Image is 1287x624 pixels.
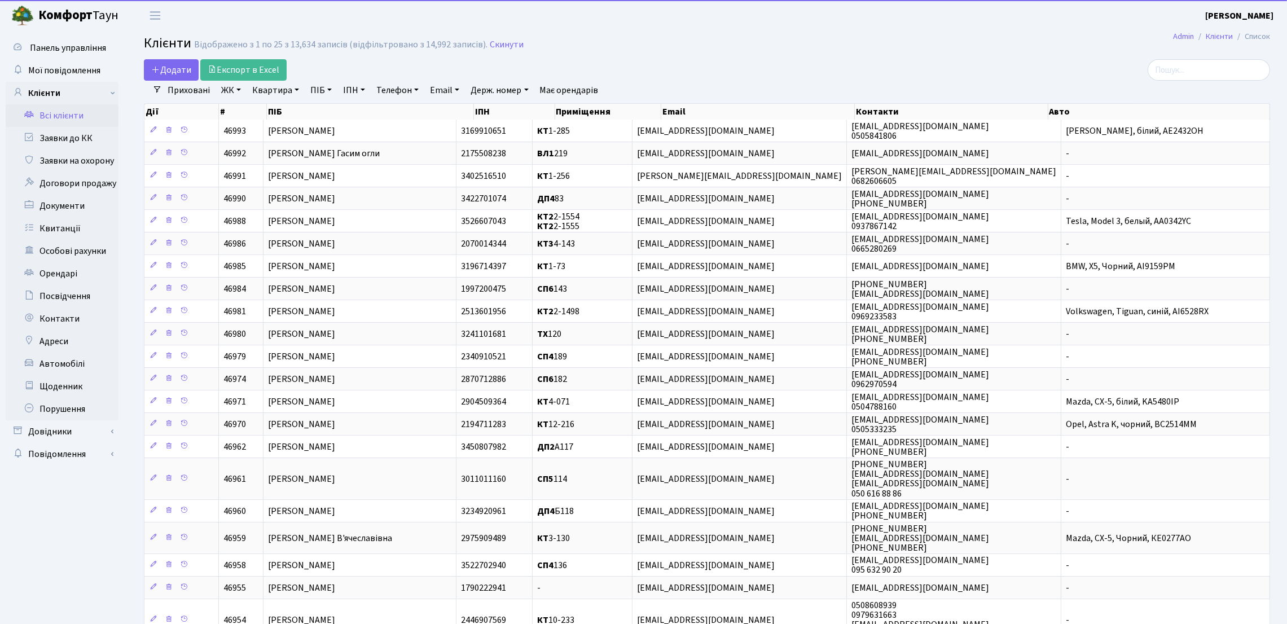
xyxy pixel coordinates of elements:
input: Пошук... [1148,59,1270,81]
span: [EMAIL_ADDRESS][DOMAIN_NAME] [637,147,775,160]
span: [PERSON_NAME][EMAIL_ADDRESS][DOMAIN_NAME] [637,170,842,182]
a: Клієнти [6,82,118,104]
span: [PERSON_NAME] [268,582,335,594]
a: Приховані [163,81,214,100]
b: СП6 [537,283,554,295]
span: [EMAIL_ADDRESS][DOMAIN_NAME] [637,441,775,453]
span: [EMAIL_ADDRESS][DOMAIN_NAME] [851,582,989,594]
b: КТ [537,260,548,273]
span: [PERSON_NAME] [268,418,335,430]
span: Мої повідомлення [28,64,100,77]
b: ДП4 [537,505,555,517]
span: - [1066,559,1069,572]
a: Телефон [372,81,423,100]
span: [EMAIL_ADDRESS][DOMAIN_NAME] [637,260,775,273]
span: [PERSON_NAME] [268,305,335,318]
span: 120 [537,328,561,340]
span: [EMAIL_ADDRESS][DOMAIN_NAME] [637,125,775,137]
span: [PERSON_NAME] [268,260,335,273]
span: Volkswagen, Tiguan, синій, AI6528RX [1066,305,1209,318]
span: [EMAIL_ADDRESS][DOMAIN_NAME] 0665280269 [851,233,989,255]
span: [EMAIL_ADDRESS][DOMAIN_NAME] [637,283,775,295]
span: 2175508238 [461,147,506,160]
a: Порушення [6,398,118,420]
span: 46986 [223,238,246,250]
span: 182 [537,373,567,385]
span: 3169910651 [461,125,506,137]
li: Список [1233,30,1270,43]
span: 2904509364 [461,396,506,408]
span: [EMAIL_ADDRESS][DOMAIN_NAME] [PHONE_NUMBER] [851,500,989,522]
th: Email [661,104,855,120]
span: 2-1498 [537,305,579,318]
th: Дії [144,104,219,120]
span: [EMAIL_ADDRESS][DOMAIN_NAME] [637,473,775,485]
span: - [1066,170,1069,182]
span: [EMAIL_ADDRESS][DOMAIN_NAME] [637,559,775,572]
a: Щоденник [6,375,118,398]
div: Відображено з 1 по 25 з 13,634 записів (відфільтровано з 14,992 записів). [194,39,487,50]
span: 46974 [223,373,246,385]
span: [PERSON_NAME] [268,505,335,517]
span: 46962 [223,441,246,453]
span: [PERSON_NAME] [268,396,335,408]
span: - [1066,238,1069,250]
b: ДП4 [537,192,555,205]
b: ДП2 [537,441,555,453]
span: 46985 [223,260,246,273]
span: 3422701074 [461,192,506,205]
a: Адреси [6,330,118,353]
th: ІПН [474,104,555,120]
a: Заявки на охорону [6,150,118,172]
span: 4-071 [537,396,570,408]
span: [EMAIL_ADDRESS][DOMAIN_NAME] 0505841806 [851,120,989,142]
span: 2340910521 [461,350,506,363]
a: Заявки до КК [6,127,118,150]
span: - [1066,473,1069,485]
span: Додати [151,64,191,76]
span: 3-130 [537,532,570,544]
span: [EMAIL_ADDRESS][DOMAIN_NAME] [PHONE_NUMBER] [851,346,989,368]
a: Email [425,81,464,100]
span: 2194711283 [461,418,506,430]
th: Авто [1048,104,1271,120]
span: - [1066,373,1069,385]
span: [EMAIL_ADDRESS][DOMAIN_NAME] [637,582,775,594]
a: Admin [1173,30,1194,42]
span: 46993 [223,125,246,137]
span: 3011011160 [461,473,506,485]
span: [PERSON_NAME][EMAIL_ADDRESS][DOMAIN_NAME] 0682606605 [851,165,1056,187]
span: 136 [537,559,567,572]
a: ІПН [339,81,370,100]
b: КТ [537,532,548,544]
span: [PERSON_NAME] [268,125,335,137]
a: Додати [144,59,199,81]
span: - [1066,441,1069,453]
span: [PERSON_NAME] [268,328,335,340]
span: 3522702940 [461,559,506,572]
span: - [1066,582,1069,594]
span: 2870712886 [461,373,506,385]
span: [EMAIL_ADDRESS][DOMAIN_NAME] [637,505,775,517]
b: КТ2 [537,220,554,232]
span: 3402516510 [461,170,506,182]
span: 46959 [223,532,246,544]
a: Панель управління [6,37,118,59]
b: КТ3 [537,238,554,250]
span: 83 [537,192,564,205]
span: [PERSON_NAME] [268,473,335,485]
b: СП6 [537,373,554,385]
span: 46960 [223,505,246,517]
a: Експорт в Excel [200,59,287,81]
span: 4-143 [537,238,575,250]
span: [EMAIL_ADDRESS][DOMAIN_NAME] [637,373,775,385]
a: Документи [6,195,118,217]
img: logo.png [11,5,34,27]
span: - [1066,192,1069,205]
span: - [1066,505,1069,517]
b: КТ2 [537,305,554,318]
span: 46990 [223,192,246,205]
span: [EMAIL_ADDRESS][DOMAIN_NAME] [637,532,775,544]
span: Opel, Astra K, чорний, BC2514MM [1066,418,1197,430]
span: 114 [537,473,567,485]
